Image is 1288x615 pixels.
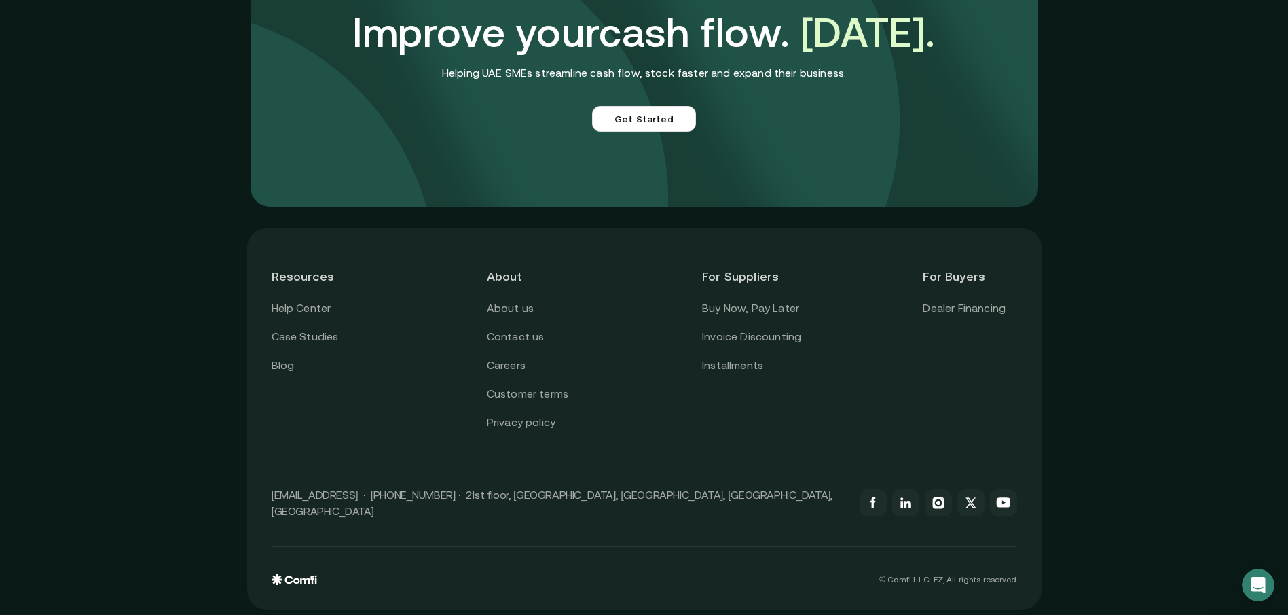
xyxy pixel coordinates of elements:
[272,300,331,317] a: Help Center
[702,300,799,317] a: Buy Now, Pay Later
[487,328,545,346] a: Contact us
[702,357,763,374] a: Installments
[923,300,1006,317] a: Dealer Financing
[352,8,936,57] h3: Improve your cash flow.
[879,575,1016,584] p: © Comfi L.L.C-FZ, All rights reserved
[801,9,936,56] span: [DATE].
[272,357,295,374] a: Blog
[272,487,846,519] p: [EMAIL_ADDRESS] · [PHONE_NUMBER] · 21st floor, [GEOGRAPHIC_DATA], [GEOGRAPHIC_DATA], [GEOGRAPHIC_...
[592,106,696,132] a: Get Started
[487,357,526,374] a: Careers
[1242,569,1274,601] iframe: Intercom live chat
[487,253,581,300] header: About
[272,574,317,585] img: comfi logo
[487,414,555,432] a: Privacy policy
[702,253,801,300] header: For Suppliers
[487,300,534,317] a: About us
[923,253,1016,300] header: For Buyers
[442,65,846,81] p: Helping UAE SMEs streamline cash flow, stock faster and expand their business.
[272,328,339,346] a: Case Studies
[702,328,801,346] a: Invoice Discounting
[487,385,568,403] a: Customer terms
[272,253,365,300] header: Resources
